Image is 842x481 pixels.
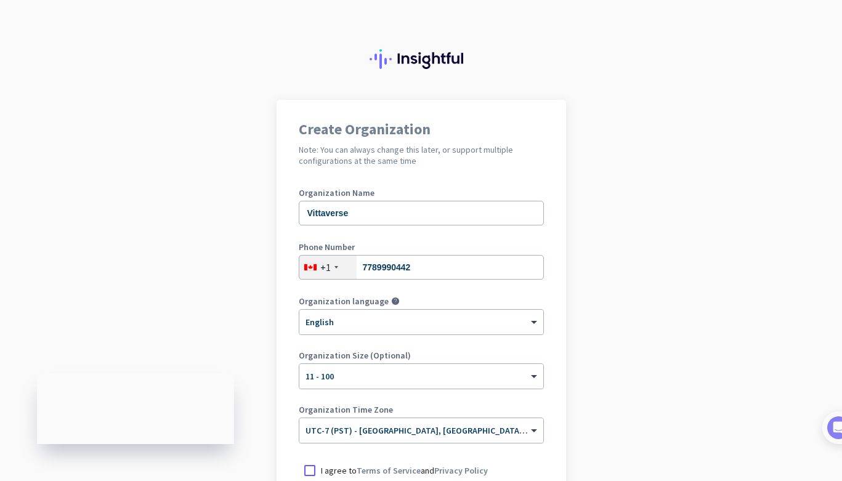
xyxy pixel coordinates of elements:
label: Organization language [299,297,389,305]
label: Phone Number [299,243,544,251]
label: Organization Time Zone [299,405,544,414]
iframe: Insightful Status [37,373,234,444]
label: Organization Name [299,188,544,197]
h2: Note: You can always change this later, or support multiple configurations at the same time [299,144,544,166]
img: Insightful [370,49,473,69]
p: I agree to and [321,464,488,477]
a: Privacy Policy [434,465,488,476]
a: Terms of Service [357,465,421,476]
input: 506-234-5678 [299,255,544,280]
input: What is the name of your organization? [299,201,544,225]
div: +1 [320,261,331,273]
h1: Create Organization [299,122,544,137]
label: Organization Size (Optional) [299,351,544,360]
i: help [391,297,400,305]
